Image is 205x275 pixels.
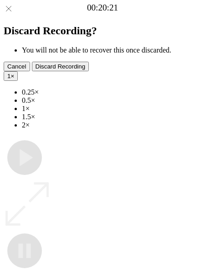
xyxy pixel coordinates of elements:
[22,113,201,121] li: 1.5×
[32,62,89,71] button: Discard Recording
[22,121,201,129] li: 2×
[4,25,201,37] h2: Discard Recording?
[22,105,201,113] li: 1×
[7,73,10,79] span: 1
[4,62,30,71] button: Cancel
[22,88,201,96] li: 0.25×
[4,71,18,81] button: 1×
[22,46,201,54] li: You will not be able to recover this once discarded.
[87,3,118,13] a: 00:20:21
[22,96,201,105] li: 0.5×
